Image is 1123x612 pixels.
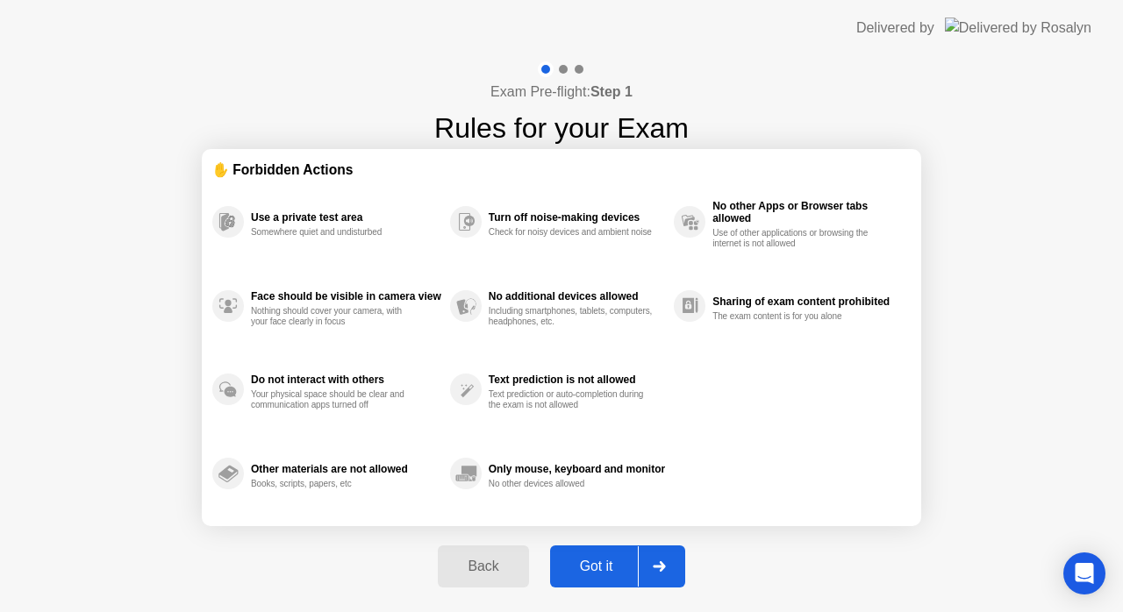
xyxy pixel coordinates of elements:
div: Use a private test area [251,211,441,224]
div: Check for noisy devices and ambient noise [489,227,654,238]
div: Other materials are not allowed [251,463,441,475]
div: Only mouse, keyboard and monitor [489,463,665,475]
h1: Rules for your Exam [434,107,689,149]
div: No other devices allowed [489,479,654,489]
div: Sharing of exam content prohibited [712,295,902,308]
div: Nothing should cover your camera, with your face clearly in focus [251,306,417,327]
div: ✋ Forbidden Actions [212,160,911,180]
div: Back [443,559,523,574]
button: Got it [550,545,685,587]
button: Back [438,545,528,587]
div: Use of other applications or browsing the internet is not allowed [712,228,878,249]
div: The exam content is for you alone [712,311,878,322]
b: Step 1 [590,84,633,99]
div: No other Apps or Browser tabs allowed [712,200,902,224]
div: Turn off noise-making devices [489,211,665,224]
div: Text prediction is not allowed [489,374,665,386]
div: Text prediction or auto-completion during the exam is not allowed [489,389,654,410]
div: Your physical space should be clear and communication apps turned off [251,389,417,410]
div: Books, scripts, papers, etc [251,479,417,489]
div: Open Intercom Messenger [1063,552,1105,594]
div: Face should be visible in camera view [251,290,441,302]
h4: Exam Pre-flight: [490,82,633,103]
div: Got it [555,559,638,574]
img: Delivered by Rosalyn [945,18,1091,38]
div: No additional devices allowed [489,290,665,302]
div: Somewhere quiet and undisturbed [251,227,417,238]
div: Delivered by [856,18,934,39]
div: Including smartphones, tablets, computers, headphones, etc. [489,306,654,327]
div: Do not interact with others [251,374,441,386]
